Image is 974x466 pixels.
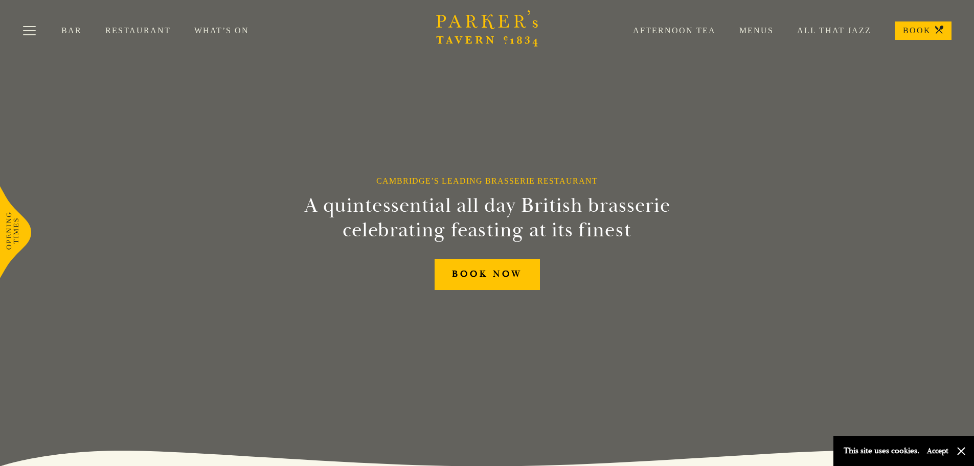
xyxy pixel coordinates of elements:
button: Close and accept [956,446,966,456]
h1: Cambridge’s Leading Brasserie Restaurant [376,176,598,186]
h2: A quintessential all day British brasserie celebrating feasting at its finest [254,193,720,242]
button: Accept [927,446,948,456]
a: BOOK NOW [435,259,540,290]
p: This site uses cookies. [844,443,919,458]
